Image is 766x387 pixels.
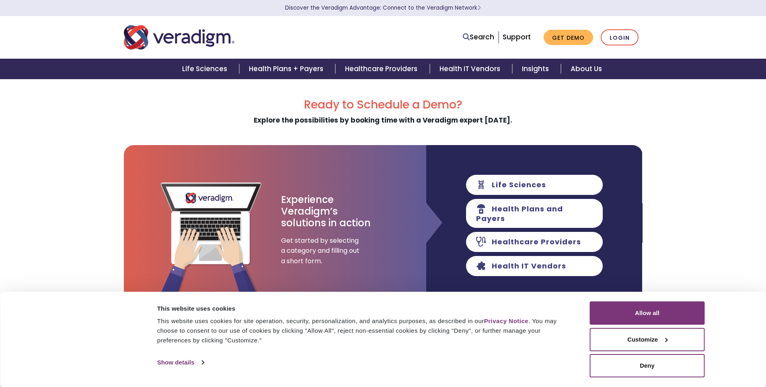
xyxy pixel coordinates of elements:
a: Health Plans + Payers [239,59,335,79]
h2: Ready to Schedule a Demo? [124,98,643,112]
a: Health IT Vendors [430,59,512,79]
button: Allow all [590,301,705,325]
a: Insights [512,59,561,79]
img: Veradigm logo [124,24,234,51]
a: Privacy Notice [484,317,528,324]
a: Search [463,32,494,43]
a: Show details [157,356,204,369]
button: Deny [590,354,705,377]
button: Customize [590,328,705,351]
div: This website uses cookies for site operation, security, personalization, and analytics purposes, ... [157,316,572,345]
a: Discover the Veradigm Advantage: Connect to the Veradigm NetworkLearn More [285,4,481,12]
a: About Us [561,59,612,79]
a: Login [601,29,639,46]
span: Get started by selecting a category and filling out a short form. [281,235,361,266]
a: Healthcare Providers [335,59,429,79]
a: Get Demo [544,30,593,45]
div: This website uses cookies [157,304,572,313]
a: Life Sciences [173,59,239,79]
h3: Experience Veradigm’s solutions in action [281,194,372,229]
a: Support [503,32,531,42]
span: Learn More [477,4,481,12]
strong: Explore the possibilities by booking time with a Veradigm expert [DATE]. [254,115,512,125]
